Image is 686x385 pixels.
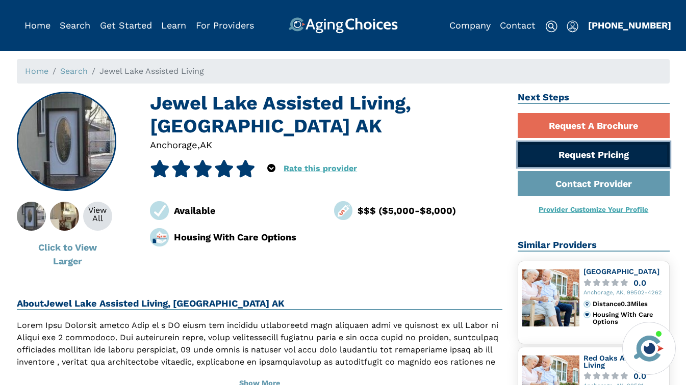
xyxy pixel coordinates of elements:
[17,93,115,190] img: Jewel Lake Assisted Living, Anchorage AK
[545,20,557,33] img: search-icon.svg
[267,160,275,177] div: Popover trigger
[518,92,670,104] h2: Next Steps
[633,279,646,287] div: 0.0
[99,66,204,76] span: Jewel Lake Assisted Living
[17,235,119,273] button: Click to View Larger
[518,142,670,167] a: Request Pricing
[583,354,651,369] a: Red Oaks Assisted Living
[449,20,491,31] a: Company
[150,140,197,150] span: Anchorage
[518,171,670,196] a: Contact Provider
[583,279,665,287] a: 0.0
[196,20,254,31] a: For Providers
[593,300,665,308] div: Distance 0.3 Miles
[60,17,90,34] div: Popover trigger
[583,311,591,318] img: primary.svg
[161,20,186,31] a: Learn
[583,372,665,380] a: 0.0
[567,17,578,34] div: Popover trigger
[288,17,397,34] img: AgingChoices
[583,300,591,308] img: distance.svg
[60,20,90,31] a: Search
[25,66,48,76] a: Home
[83,206,112,223] div: View All
[588,20,671,31] a: [PHONE_NUMBER]
[518,239,670,252] h2: Similar Providers
[60,66,88,76] a: Search
[633,372,646,380] div: 0.0
[583,267,659,276] a: [GEOGRAPHIC_DATA]
[358,204,502,217] div: $$$ ($5,000-$8,000)
[174,204,319,217] div: Available
[593,311,665,326] div: Housing With Care Options
[197,140,200,150] span: ,
[500,20,536,31] a: Contact
[174,230,319,244] div: Housing With Care Options
[200,140,212,150] span: AK
[539,205,648,213] a: Provider Customize Your Profile
[150,92,502,138] h1: Jewel Lake Assisted Living, [GEOGRAPHIC_DATA] AK
[24,20,50,31] a: Home
[583,290,665,296] div: Anchorage, AK, 99502-4262
[17,59,670,84] nav: breadcrumb
[100,20,152,31] a: Get Started
[567,20,578,33] img: user-icon.svg
[6,202,57,231] img: Jewel Lake Assisted Living, Anchorage AK
[631,331,666,366] img: avatar
[518,113,670,138] a: Request A Brochure
[17,298,503,310] h2: About Jewel Lake Assisted Living, [GEOGRAPHIC_DATA] AK
[39,202,90,231] img: About Jewel Lake Assisted Living, Anchorage AK
[284,163,357,173] a: Rate this provider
